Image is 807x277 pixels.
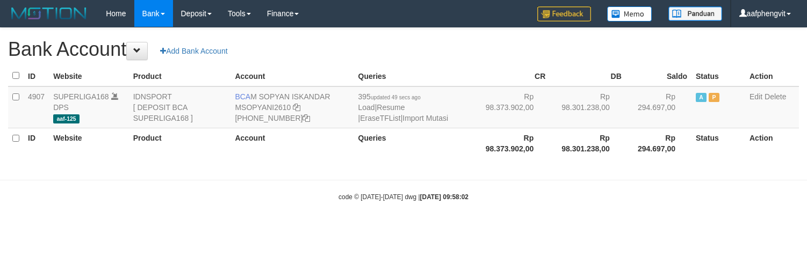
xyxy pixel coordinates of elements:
[668,6,722,21] img: panduan.png
[550,86,626,128] td: Rp 98.301.238,00
[377,103,405,112] a: Resume
[354,65,474,86] th: Queries
[338,193,469,201] small: code © [DATE]-[DATE] dwg |
[230,65,354,86] th: Account
[358,92,449,122] span: | | |
[129,128,231,158] th: Product
[626,128,691,158] th: Rp 294.697,00
[371,94,421,100] span: updated 49 secs ago
[49,86,129,128] td: DPS
[24,86,49,128] td: 4907
[626,86,691,128] td: Rp 294.697,00
[129,86,231,128] td: IDNSPORT [ DEPOSIT BCA SUPERLIGA168 ]
[550,128,626,158] th: Rp 98.301.238,00
[24,65,49,86] th: ID
[626,65,691,86] th: Saldo
[745,65,799,86] th: Action
[8,5,90,21] img: MOTION_logo.png
[474,128,550,158] th: Rp 98.373.902,00
[420,193,469,201] strong: [DATE] 09:58:02
[691,128,745,158] th: Status
[53,114,80,123] span: aaf-125
[230,86,354,128] td: M SOPYAN ISKANDAR [PHONE_NUMBER]
[129,65,231,86] th: Product
[8,39,799,60] h1: Bank Account
[745,128,799,158] th: Action
[474,86,550,128] td: Rp 98.373.902,00
[53,92,109,101] a: SUPERLIGA168
[358,103,375,112] a: Load
[230,128,354,158] th: Account
[235,92,250,101] span: BCA
[360,114,400,122] a: EraseTFList
[402,114,448,122] a: Import Mutasi
[49,65,129,86] th: Website
[49,128,129,158] th: Website
[153,42,234,60] a: Add Bank Account
[354,128,474,158] th: Queries
[550,65,626,86] th: DB
[474,65,550,86] th: CR
[607,6,652,21] img: Button%20Memo.svg
[691,65,745,86] th: Status
[750,92,762,101] a: Edit
[537,6,591,21] img: Feedback.jpg
[24,128,49,158] th: ID
[358,92,421,101] span: 395
[696,93,707,102] span: Active
[235,103,291,112] a: MSOPYANI2610
[765,92,786,101] a: Delete
[709,93,719,102] span: Paused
